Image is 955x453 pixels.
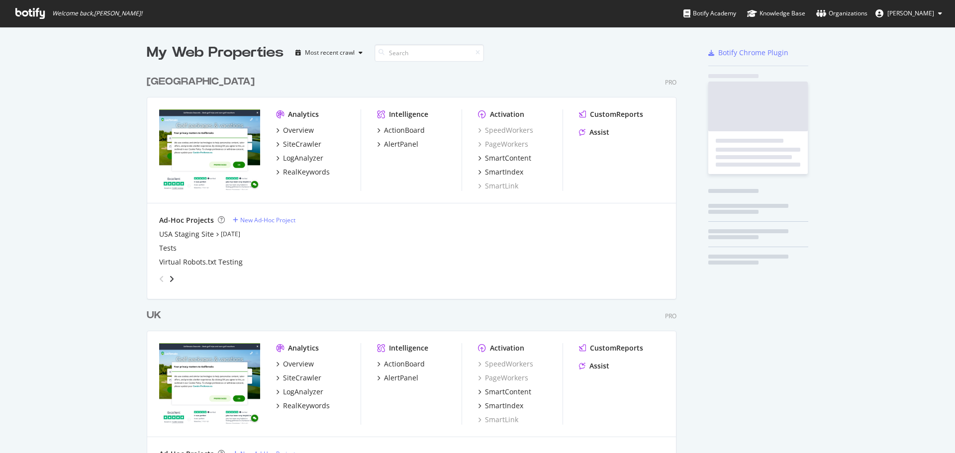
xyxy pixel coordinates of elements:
div: Pro [665,312,676,320]
a: SpeedWorkers [478,125,533,135]
div: SmartIndex [485,167,523,177]
div: Overview [283,359,314,369]
a: [DATE] [221,230,240,238]
a: Assist [579,361,609,371]
div: angle-left [155,271,168,287]
span: Tom Duncombe [887,9,934,17]
div: Assist [589,361,609,371]
a: Botify Chrome Plugin [708,48,788,58]
a: USA Staging Site [159,229,214,239]
a: RealKeywords [276,401,330,411]
div: SmartIndex [485,401,523,411]
div: UK [147,308,161,323]
div: CustomReports [590,109,643,119]
a: AlertPanel [377,139,418,149]
div: New Ad-Hoc Project [240,216,295,224]
a: ActionBoard [377,359,425,369]
a: SpeedWorkers [478,359,533,369]
div: angle-right [168,274,175,284]
a: SmartLink [478,415,518,425]
div: SiteCrawler [283,139,321,149]
a: CustomReports [579,343,643,353]
div: LogAnalyzer [283,387,323,397]
div: Activation [490,343,524,353]
a: LogAnalyzer [276,153,323,163]
div: AlertPanel [384,373,418,383]
button: Most recent crawl [291,45,367,61]
a: Assist [579,127,609,137]
a: SmartIndex [478,167,523,177]
img: www.golfbreaks.com/en-gb/ [159,343,260,424]
a: SiteCrawler [276,373,321,383]
a: [GEOGRAPHIC_DATA] [147,75,259,89]
img: www.golfbreaks.com/en-us/ [159,109,260,190]
div: ActionBoard [384,359,425,369]
span: Welcome back, [PERSON_NAME] ! [52,9,142,17]
div: Intelligence [389,343,428,353]
div: RealKeywords [283,167,330,177]
div: Overview [283,125,314,135]
a: RealKeywords [276,167,330,177]
a: SmartContent [478,153,531,163]
div: Ad-Hoc Projects [159,215,214,225]
a: LogAnalyzer [276,387,323,397]
a: PageWorkers [478,139,528,149]
div: Analytics [288,109,319,119]
div: Pro [665,78,676,87]
a: AlertPanel [377,373,418,383]
a: Overview [276,125,314,135]
div: Botify Academy [683,8,736,18]
div: Botify Chrome Plugin [718,48,788,58]
a: UK [147,308,165,323]
a: SmartLink [478,181,518,191]
div: Organizations [816,8,867,18]
div: LogAnalyzer [283,153,323,163]
a: New Ad-Hoc Project [233,216,295,224]
div: SmartContent [485,153,531,163]
div: SmartContent [485,387,531,397]
a: ActionBoard [377,125,425,135]
a: Overview [276,359,314,369]
div: Analytics [288,343,319,353]
div: Assist [589,127,609,137]
a: SiteCrawler [276,139,321,149]
a: Tests [159,243,177,253]
div: RealKeywords [283,401,330,411]
div: ActionBoard [384,125,425,135]
div: Knowledge Base [747,8,805,18]
button: [PERSON_NAME] [867,5,950,21]
a: CustomReports [579,109,643,119]
div: CustomReports [590,343,643,353]
div: Most recent crawl [305,50,355,56]
div: [GEOGRAPHIC_DATA] [147,75,255,89]
div: SiteCrawler [283,373,321,383]
div: Intelligence [389,109,428,119]
a: Virtual Robots.txt Testing [159,257,243,267]
div: My Web Properties [147,43,284,63]
a: SmartIndex [478,401,523,411]
div: AlertPanel [384,139,418,149]
div: Activation [490,109,524,119]
a: SmartContent [478,387,531,397]
a: PageWorkers [478,373,528,383]
input: Search [375,44,484,62]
